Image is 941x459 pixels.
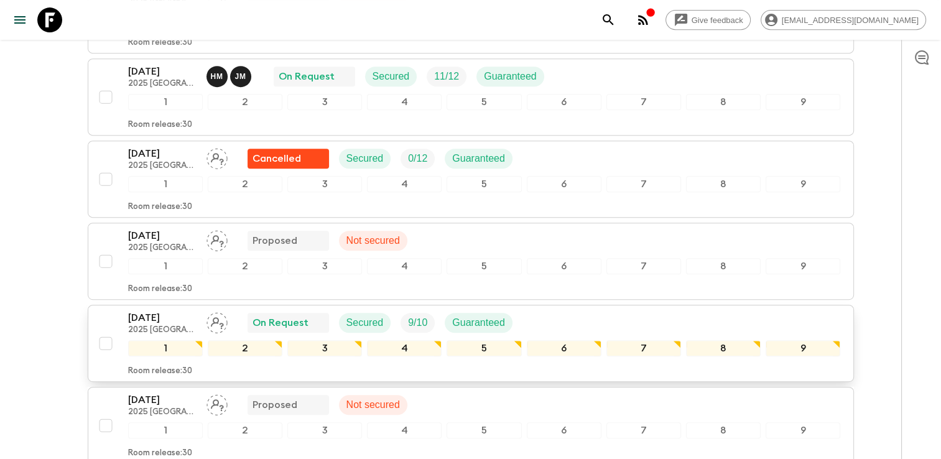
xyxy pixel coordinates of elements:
span: Assign pack leader [206,234,228,244]
div: 5 [447,340,521,356]
div: 5 [447,94,521,110]
div: Not secured [339,231,407,251]
span: Give feedback [685,16,750,25]
div: 9 [766,176,840,192]
div: 7 [606,422,681,438]
p: 9 / 10 [408,315,427,330]
div: 4 [367,94,442,110]
div: Flash Pack cancellation [248,149,329,169]
div: 6 [527,94,601,110]
div: 1 [128,176,203,192]
p: Secured [346,151,384,166]
p: Guaranteed [484,69,537,84]
div: 9 [766,422,840,438]
div: 7 [606,176,681,192]
div: 6 [527,258,601,274]
p: [DATE] [128,146,197,161]
div: 8 [686,176,761,192]
div: 3 [287,94,362,110]
p: Guaranteed [452,315,505,330]
div: 8 [686,340,761,356]
div: 4 [367,258,442,274]
p: On Request [279,69,335,84]
a: Give feedback [665,10,751,30]
p: 2025 [GEOGRAPHIC_DATA] (Jun - Nov) [128,79,197,89]
div: 3 [287,176,362,192]
span: [EMAIL_ADDRESS][DOMAIN_NAME] [775,16,925,25]
p: Room release: 30 [128,448,192,458]
p: On Request [253,315,308,330]
div: Trip Fill [401,313,435,333]
div: Trip Fill [401,149,435,169]
div: 2 [208,422,282,438]
p: 11 / 12 [434,69,459,84]
div: 6 [527,422,601,438]
p: 2025 [GEOGRAPHIC_DATA] (Jun - Nov) [128,243,197,253]
p: [DATE] [128,310,197,325]
p: Proposed [253,397,297,412]
p: Room release: 30 [128,202,192,212]
div: 2 [208,176,282,192]
div: 5 [447,422,521,438]
div: 8 [686,94,761,110]
span: Assign pack leader [206,398,228,408]
p: Room release: 30 [128,120,192,130]
span: Assign pack leader [206,316,228,326]
p: Not secured [346,397,400,412]
div: 1 [128,258,203,274]
div: 3 [287,258,362,274]
p: Cancelled [253,151,301,166]
div: 9 [766,340,840,356]
div: 1 [128,422,203,438]
p: Room release: 30 [128,366,192,376]
p: 2025 [GEOGRAPHIC_DATA] (Jun - Nov) [128,161,197,171]
p: Secured [346,315,384,330]
div: 3 [287,340,362,356]
button: [DATE]2025 [GEOGRAPHIC_DATA] (Jun - Nov)Halfani Mbasha, Joachim MukunguOn RequestSecuredTrip Fill... [88,58,854,136]
div: 8 [686,258,761,274]
div: 1 [128,340,203,356]
button: HMJM [206,66,254,87]
div: 9 [766,258,840,274]
button: [DATE]2025 [GEOGRAPHIC_DATA] (Jun - Nov)Assign pack leaderProposedNot secured123456789Room releas... [88,223,854,300]
span: Halfani Mbasha, Joachim Mukungu [206,70,254,80]
div: 2 [208,94,282,110]
div: Not secured [339,395,407,415]
p: Guaranteed [452,151,505,166]
div: 6 [527,340,601,356]
div: 8 [686,422,761,438]
p: [DATE] [128,64,197,79]
div: Secured [339,313,391,333]
p: Secured [373,69,410,84]
p: [DATE] [128,228,197,243]
div: 9 [766,94,840,110]
div: 7 [606,340,681,356]
div: 4 [367,176,442,192]
div: 7 [606,258,681,274]
div: 4 [367,340,442,356]
p: J M [235,72,246,81]
div: 5 [447,176,521,192]
div: 7 [606,94,681,110]
div: 1 [128,94,203,110]
div: Trip Fill [427,67,466,86]
button: menu [7,7,32,32]
div: Secured [339,149,391,169]
div: 3 [287,422,362,438]
span: Assign pack leader [206,152,228,162]
div: 2 [208,340,282,356]
div: 2 [208,258,282,274]
p: 0 / 12 [408,151,427,166]
p: [DATE] [128,392,197,407]
p: 2025 [GEOGRAPHIC_DATA] (Jun - Nov) [128,325,197,335]
button: [DATE]2025 [GEOGRAPHIC_DATA] (Jun - Nov)Assign pack leaderOn RequestSecuredTrip FillGuaranteed123... [88,305,854,382]
div: [EMAIL_ADDRESS][DOMAIN_NAME] [761,10,926,30]
button: [DATE]2025 [GEOGRAPHIC_DATA] (Jun - Nov)Assign pack leaderFlash Pack cancellationSecuredTrip Fill... [88,141,854,218]
div: 4 [367,422,442,438]
div: 6 [527,176,601,192]
p: Not secured [346,233,400,248]
p: Proposed [253,233,297,248]
p: 2025 [GEOGRAPHIC_DATA] (Jun - Nov) [128,407,197,417]
div: Secured [365,67,417,86]
p: Room release: 30 [128,284,192,294]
